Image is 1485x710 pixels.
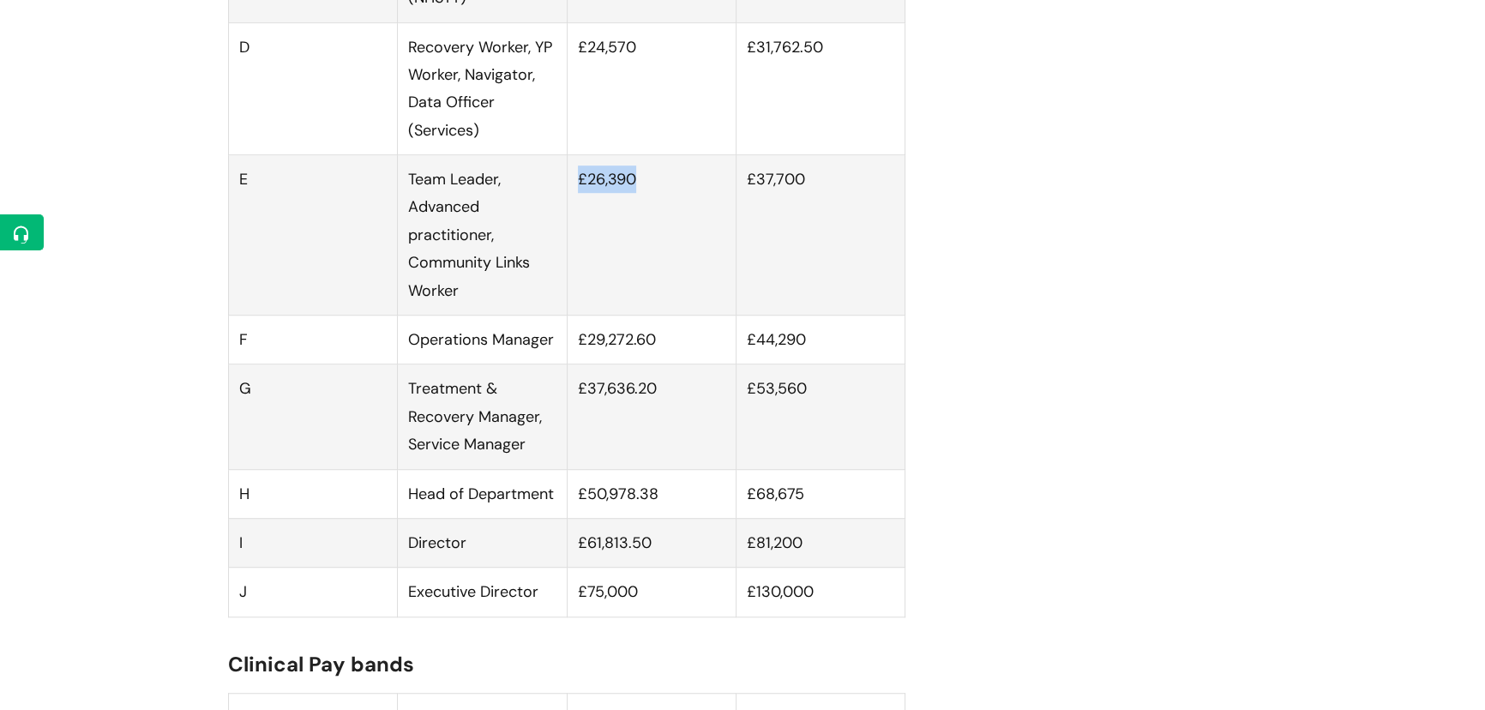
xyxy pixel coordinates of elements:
td: H [229,469,398,518]
td: £53,560 [736,364,905,469]
td: Executive Director [398,568,567,617]
td: G [229,364,398,469]
td: Treatment & Recovery Manager, Service Manager [398,364,567,469]
td: J [229,568,398,617]
td: £75,000 [567,568,736,617]
td: £68,675 [736,469,905,518]
td: F [229,316,398,364]
td: £31,762.50 [736,22,905,155]
td: £29,272.60 [567,316,736,364]
td: Operations Manager [398,316,567,364]
td: Team Leader, Advanced practitioner, Community Links Worker [398,155,567,316]
td: Recovery Worker, YP Worker, Navigator, Data Officer (Services) [398,22,567,155]
td: £81,200 [736,518,905,567]
td: Director [398,518,567,567]
td: £37,700 [736,155,905,316]
td: E [229,155,398,316]
td: £130,000 [736,568,905,617]
td: £26,390 [567,155,736,316]
td: £61,813.50 [567,518,736,567]
td: £37,636.20 [567,364,736,469]
td: £24,570 [567,22,736,155]
td: £44,290 [736,316,905,364]
td: £50,978.38 [567,469,736,518]
td: Head of Department [398,469,567,518]
span: Clinical Pay bands [228,651,414,677]
td: D [229,22,398,155]
td: I [229,518,398,567]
